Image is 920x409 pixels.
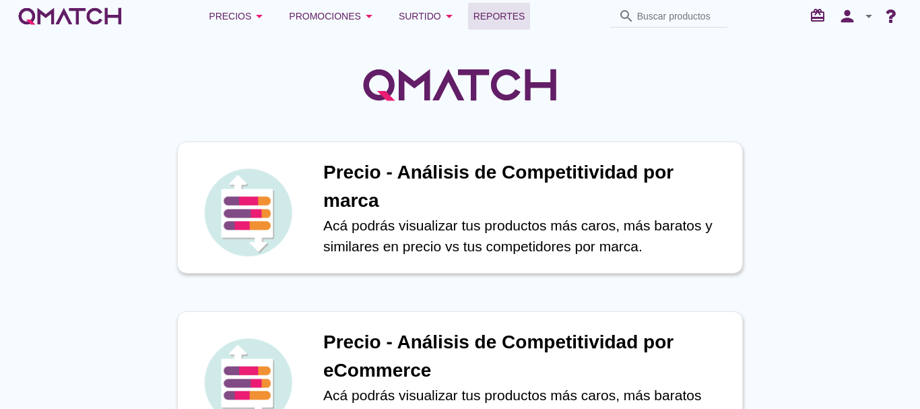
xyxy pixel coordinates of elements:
a: iconPrecio - Análisis de Competitividad por marcaAcá podrás visualizar tus productos más caros, m... [158,141,762,274]
h1: Precio - Análisis de Competitividad por eCommerce [323,328,729,385]
span: Reportes [473,8,525,24]
div: Surtido [399,8,457,24]
img: QMatchLogo [359,51,561,119]
i: search [618,8,634,24]
h1: Precio - Análisis de Competitividad por marca [323,158,729,215]
i: arrow_drop_down [861,8,877,24]
button: Promociones [278,3,388,30]
button: Precios [198,3,278,30]
i: redeem [810,7,831,24]
div: Precios [209,8,267,24]
button: Surtido [388,3,468,30]
div: Promociones [289,8,377,24]
i: person [834,7,861,26]
img: icon [201,165,295,259]
i: arrow_drop_down [251,8,267,24]
input: Buscar productos [637,5,719,27]
p: Acá podrás visualizar tus productos más caros, más baratos y similares en precio vs tus competido... [323,215,729,257]
a: Reportes [468,3,531,30]
a: white-qmatch-logo [16,3,124,30]
i: arrow_drop_down [441,8,457,24]
i: arrow_drop_down [361,8,377,24]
